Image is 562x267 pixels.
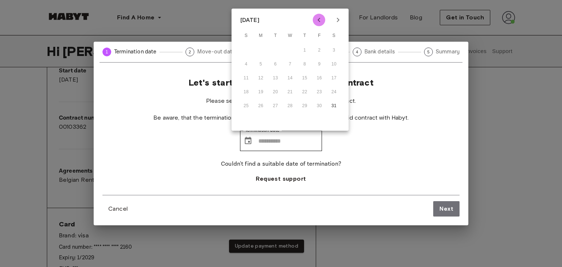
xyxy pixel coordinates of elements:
span: Summary [436,48,460,56]
span: Bank details [364,48,395,56]
span: Thursday [298,29,311,43]
button: Previous month [313,14,325,26]
span: Please select the dates you want to end your contract. [206,97,356,105]
span: Sunday [240,29,253,43]
button: 31 [327,99,341,113]
button: Cancel [102,202,134,216]
span: Friday [313,29,326,43]
span: Saturday [327,29,341,43]
div: [DATE] [240,16,259,25]
span: Request support [256,174,306,183]
span: Wednesday [284,29,297,43]
button: Request support [250,172,312,186]
p: Couldn't find a suitable date of termination? [221,160,341,169]
text: 2 [189,50,191,54]
span: Be aware, that the termination date will be the last day you will have a valid contract with Habyt. [153,114,409,122]
span: Monday [254,29,267,43]
text: 5 [427,50,430,54]
button: Next month [332,14,344,26]
span: Cancel [108,204,128,213]
span: Tuesday [269,29,282,43]
button: Choose date [241,133,255,148]
text: 4 [356,50,358,54]
span: Termination date [114,48,157,56]
text: 1 [106,49,108,54]
span: Move-out date [197,48,235,56]
span: Let's start the termination of your contract [188,77,374,88]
